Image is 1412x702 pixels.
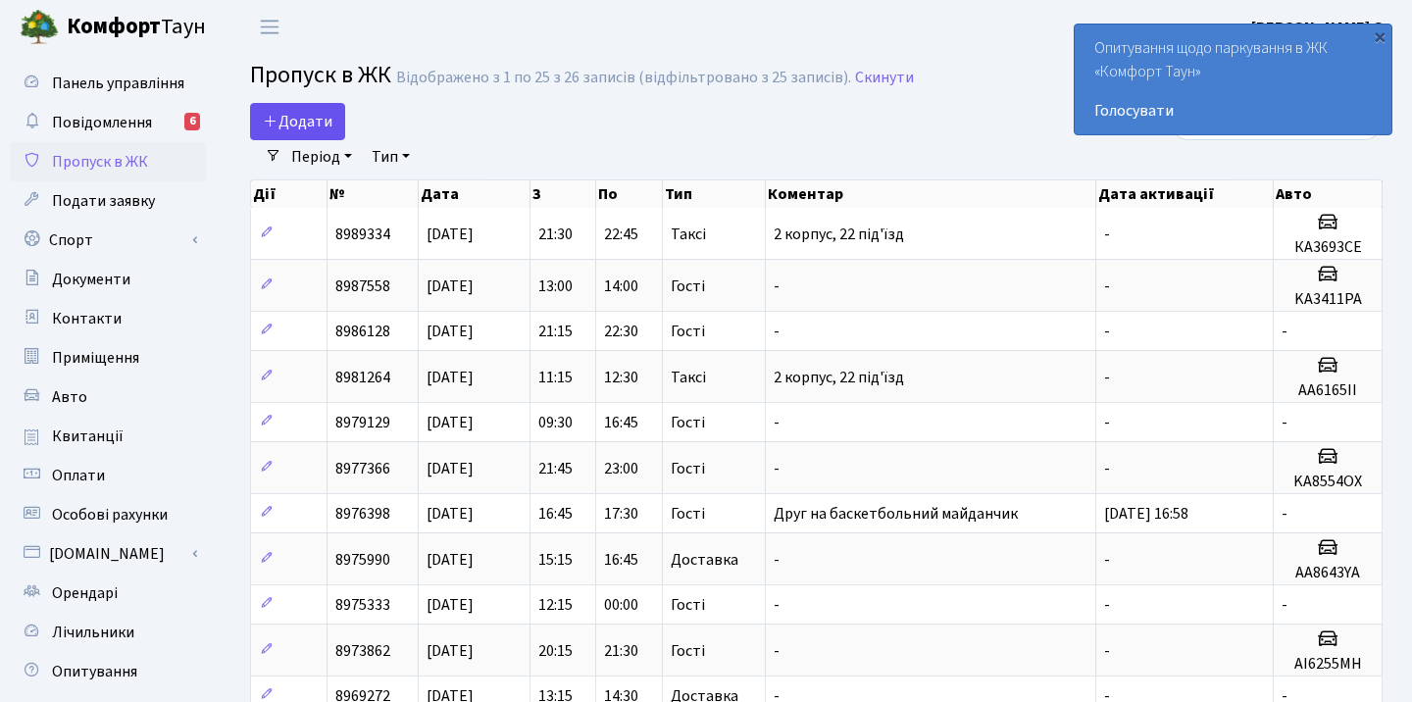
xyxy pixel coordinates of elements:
[663,180,766,208] th: Тип
[10,338,206,377] a: Приміщення
[538,458,573,479] span: 21:45
[671,552,738,568] span: Доставка
[251,180,328,208] th: Дії
[538,321,573,342] span: 21:15
[335,224,390,245] span: 8989334
[1282,238,1374,257] h5: КА3693СЕ
[427,549,474,571] span: [DATE]
[52,308,122,329] span: Контакти
[427,321,474,342] span: [DATE]
[855,69,914,87] a: Скинути
[596,180,663,208] th: По
[263,111,332,132] span: Додати
[1282,503,1287,525] span: -
[1094,99,1372,123] a: Голосувати
[538,549,573,571] span: 15:15
[538,594,573,616] span: 12:15
[538,640,573,662] span: 20:15
[1104,224,1110,245] span: -
[671,226,706,242] span: Таксі
[335,594,390,616] span: 8975333
[1282,290,1374,309] h5: KA3411РА
[604,367,638,388] span: 12:30
[604,503,638,525] span: 17:30
[671,506,705,522] span: Гості
[67,11,206,44] span: Таун
[1282,473,1374,491] h5: KA8554OX
[10,417,206,456] a: Квитанції
[538,412,573,433] span: 09:30
[10,260,206,299] a: Документи
[335,458,390,479] span: 8977366
[1104,412,1110,433] span: -
[1104,549,1110,571] span: -
[774,367,904,388] span: 2 корпус, 22 під'їзд
[52,151,148,173] span: Пропуск в ЖК
[604,640,638,662] span: 21:30
[604,412,638,433] span: 16:45
[52,347,139,369] span: Приміщення
[52,426,124,447] span: Квитанції
[774,640,780,662] span: -
[419,180,530,208] th: Дата
[1282,412,1287,433] span: -
[1282,655,1374,674] h5: AI6255MH
[328,180,419,208] th: №
[10,613,206,652] a: Лічильники
[335,321,390,342] span: 8986128
[1370,26,1389,46] div: ×
[427,367,474,388] span: [DATE]
[530,180,597,208] th: З
[10,574,206,613] a: Орендарі
[671,461,705,476] span: Гості
[427,412,474,433] span: [DATE]
[774,503,1018,525] span: Друг на баскетбольний майданчик
[52,190,155,212] span: Подати заявку
[52,661,137,682] span: Опитування
[1104,640,1110,662] span: -
[335,549,390,571] span: 8975990
[538,276,573,297] span: 13:00
[538,503,573,525] span: 16:45
[52,465,105,486] span: Оплати
[604,276,638,297] span: 14:00
[10,103,206,142] a: Повідомлення6
[10,64,206,103] a: Панель управління
[774,276,780,297] span: -
[10,181,206,221] a: Подати заявку
[10,652,206,691] a: Опитування
[1274,180,1383,208] th: Авто
[1104,276,1110,297] span: -
[10,142,206,181] a: Пропуск в ЖК
[604,224,638,245] span: 22:45
[184,113,200,130] div: 6
[283,140,360,174] a: Період
[427,503,474,525] span: [DATE]
[364,140,418,174] a: Тип
[774,412,780,433] span: -
[538,224,573,245] span: 21:30
[774,224,904,245] span: 2 корпус, 22 під'їзд
[335,412,390,433] span: 8979129
[250,58,391,92] span: Пропуск в ЖК
[427,224,474,245] span: [DATE]
[1104,367,1110,388] span: -
[774,549,780,571] span: -
[1282,321,1287,342] span: -
[245,11,294,43] button: Переключити навігацію
[1104,458,1110,479] span: -
[1282,594,1287,616] span: -
[52,622,134,643] span: Лічильники
[335,367,390,388] span: 8981264
[250,103,345,140] a: Додати
[10,534,206,574] a: [DOMAIN_NAME]
[52,112,152,133] span: Повідомлення
[52,504,168,526] span: Особові рахунки
[671,370,706,385] span: Таксі
[335,503,390,525] span: 8976398
[10,377,206,417] a: Авто
[52,73,184,94] span: Панель управління
[604,594,638,616] span: 00:00
[671,278,705,294] span: Гості
[1104,503,1188,525] span: [DATE] 16:58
